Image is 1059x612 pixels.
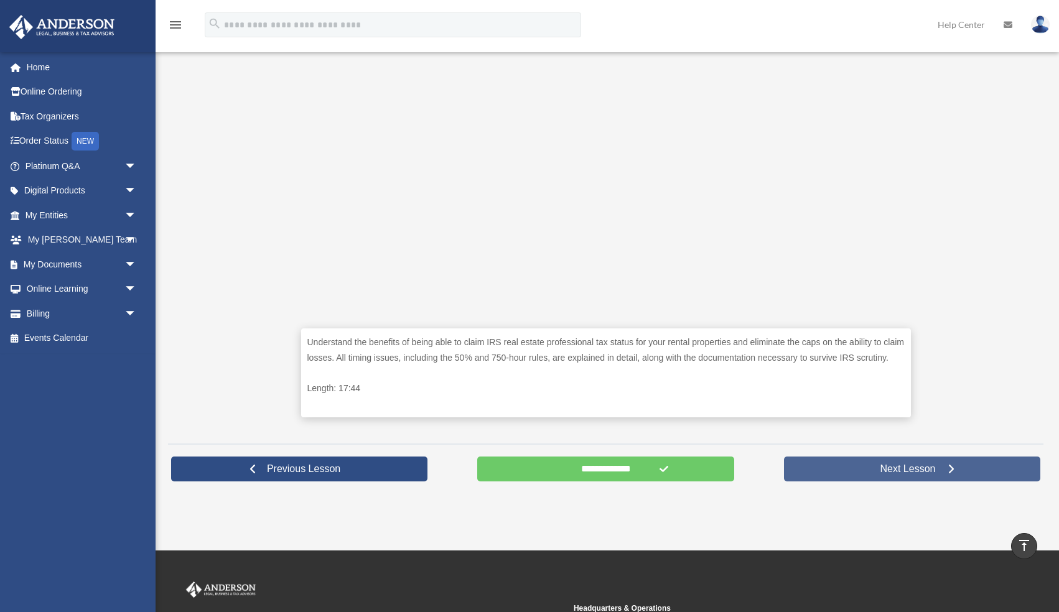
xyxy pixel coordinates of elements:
a: Digital Productsarrow_drop_down [9,178,156,203]
a: Online Ordering [9,80,156,104]
a: My Documentsarrow_drop_down [9,252,156,277]
span: arrow_drop_down [124,178,149,204]
i: vertical_align_top [1017,538,1032,553]
span: Previous Lesson [257,463,350,475]
a: Online Learningarrow_drop_down [9,277,156,302]
span: arrow_drop_down [124,154,149,179]
a: Order StatusNEW [9,129,156,154]
span: arrow_drop_down [124,228,149,253]
a: Billingarrow_drop_down [9,301,156,326]
i: menu [168,17,183,32]
div: NEW [72,132,99,151]
a: Events Calendar [9,326,156,351]
a: Next Lesson [784,457,1040,481]
p: Length: 17:44 [307,381,905,396]
i: search [208,17,222,30]
p: Understand the benefits of being able to claim IRS real estate professional tax status for your r... [307,335,905,365]
img: Anderson Advisors Platinum Portal [6,15,118,39]
span: Next Lesson [870,463,945,475]
a: My Entitiesarrow_drop_down [9,203,156,228]
span: arrow_drop_down [124,252,149,277]
img: User Pic [1031,16,1050,34]
span: arrow_drop_down [124,277,149,302]
a: Tax Organizers [9,104,156,129]
a: My [PERSON_NAME] Teamarrow_drop_down [9,228,156,253]
a: vertical_align_top [1011,533,1037,559]
a: menu [168,22,183,32]
a: Previous Lesson [171,457,427,481]
a: Home [9,55,156,80]
img: Anderson Advisors Platinum Portal [184,582,258,598]
a: Platinum Q&Aarrow_drop_down [9,154,156,178]
span: arrow_drop_down [124,203,149,228]
span: arrow_drop_down [124,301,149,327]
